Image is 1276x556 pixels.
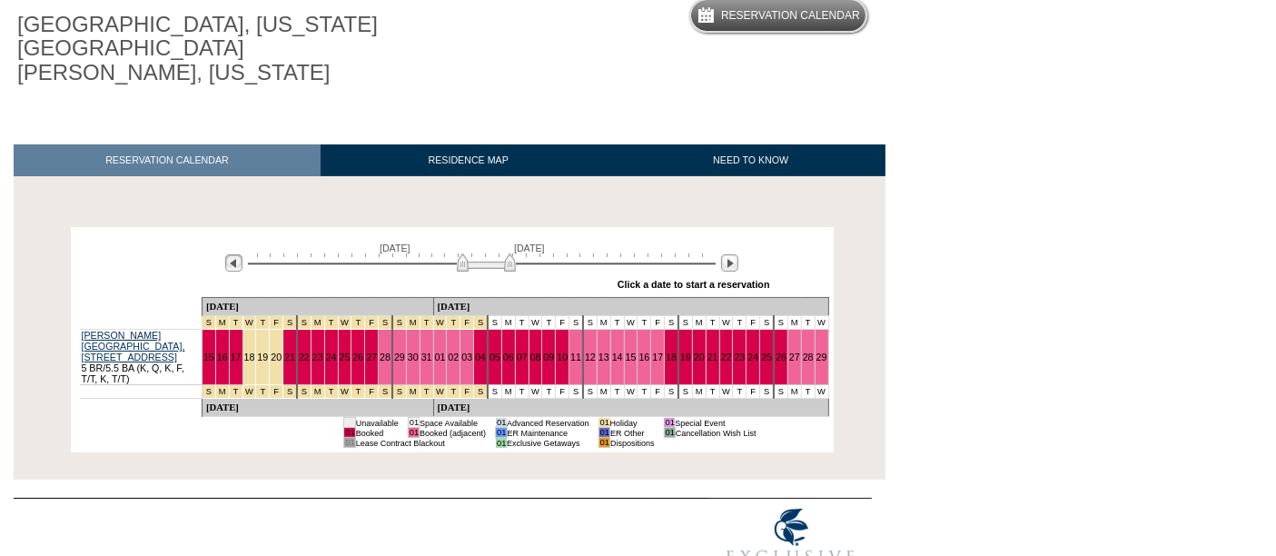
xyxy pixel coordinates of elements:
td: Spring Break Wk 3 2026 [311,316,324,330]
td: 01 [344,418,355,428]
td: Booked (adjacent) [420,428,487,438]
a: 25 [761,352,772,362]
td: Lease Contract Blackout [355,438,486,448]
a: 22 [721,352,732,362]
td: W [529,316,542,330]
td: M [692,385,706,399]
td: Spring Break Wk 4 2026 [420,385,433,399]
td: Spring Break Wk 4 2026 [460,385,474,399]
td: Spring Break Wk 4 2026 [392,316,406,330]
td: T [610,385,624,399]
td: Spring Break Wk 2 2026 [256,385,270,399]
a: 25 [340,352,351,362]
a: 02 [448,352,459,362]
a: 16 [638,352,649,362]
td: 01 [496,418,507,428]
td: W [815,316,828,330]
a: 20 [694,352,705,362]
td: Holiday [610,418,655,428]
td: Spring Break Wk 3 2026 [351,385,365,399]
td: M [787,316,801,330]
td: Spring Break Wk 3 2026 [324,385,338,399]
td: Spring Break Wk 3 2026 [365,316,379,330]
a: 27 [789,352,800,362]
td: ER Other [610,428,655,438]
td: S [569,385,583,399]
td: 01 [598,438,609,448]
a: 29 [394,352,405,362]
td: Spring Break Wk 3 2026 [338,316,351,330]
a: 21 [707,352,718,362]
td: Spring Break Wk 3 2026 [311,385,324,399]
td: Spring Break Wk 4 2026 [433,385,447,399]
td: F [556,316,569,330]
td: Spring Break Wk 2 2026 [202,316,215,330]
td: W [719,316,733,330]
td: Unavailable [355,418,399,428]
a: RESERVATION CALENDAR [14,144,321,176]
div: Click a date to start a reservation [618,279,770,290]
td: Spring Break Wk 4 2026 [447,316,460,330]
td: Spring Break Wk 2 2026 [242,385,256,399]
h5: Reservation Calendar [721,10,860,22]
td: Spring Break Wk 3 2026 [297,316,311,330]
td: W [529,385,542,399]
td: S [665,385,678,399]
td: [DATE] [433,298,828,316]
td: S [488,385,501,399]
td: Exclusive Getaways [507,438,589,448]
td: 01 [496,438,507,448]
td: F [556,385,569,399]
td: Spring Break Wk 2 2026 [270,385,283,399]
a: 18 [244,352,255,362]
td: T [638,316,651,330]
a: 26 [352,352,363,362]
td: T [515,385,529,399]
a: 11 [570,352,581,362]
td: Spring Break Wk 2 2026 [215,385,229,399]
a: 20 [271,352,282,362]
a: 15 [626,352,637,362]
td: M [787,385,801,399]
td: Spring Break Wk 4 2026 [406,385,420,399]
a: 10 [557,352,568,362]
img: Next [721,254,738,272]
td: Spring Break Wk 2 2026 [242,316,256,330]
td: T [515,316,529,330]
td: S [583,385,597,399]
td: W [719,385,733,399]
a: [PERSON_NAME][GEOGRAPHIC_DATA], [STREET_ADDRESS] [82,330,185,362]
a: 26 [776,352,786,362]
a: 04 [475,352,486,362]
h1: [GEOGRAPHIC_DATA], [US_STATE][GEOGRAPHIC_DATA][PERSON_NAME], [US_STATE] [14,9,420,88]
td: Spring Break Wk 2 2026 [229,316,242,330]
td: T [706,316,719,330]
a: 28 [380,352,391,362]
td: Spring Break Wk 3 2026 [379,316,392,330]
td: Spring Break Wk 4 2026 [392,385,406,399]
td: Spring Break Wk 2 2026 [283,316,297,330]
a: 19 [680,352,691,362]
td: T [706,385,719,399]
td: W [624,385,638,399]
td: 5 BR/5.5 BA (K, Q, K, F, T/T, K, T/T) [80,330,203,385]
td: 01 [344,428,355,438]
td: T [638,385,651,399]
td: T [542,316,556,330]
td: Spring Break Wk 3 2026 [338,385,351,399]
a: 24 [747,352,758,362]
td: Spring Break Wk 2 2026 [229,385,242,399]
td: [DATE] [202,298,433,316]
a: RESIDENCE MAP [321,144,617,176]
a: 28 [803,352,814,362]
td: 01 [496,428,507,438]
a: 23 [734,352,745,362]
td: 01 [598,418,609,428]
td: Spring Break Wk 4 2026 [447,385,460,399]
td: 01 [408,428,419,438]
span: [DATE] [514,243,545,253]
td: M [501,385,515,399]
td: M [597,385,610,399]
td: Cancellation Wish List [675,428,756,438]
td: S [678,316,692,330]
